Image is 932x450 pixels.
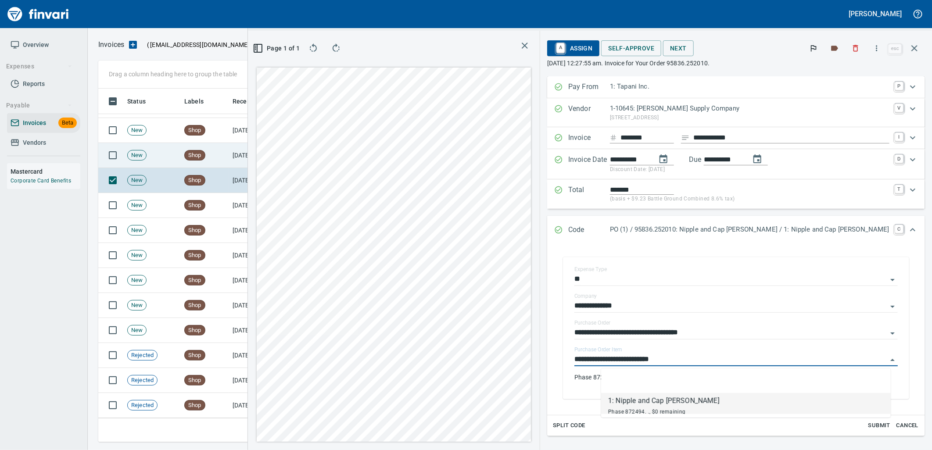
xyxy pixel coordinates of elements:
[846,39,865,58] button: Discard
[3,58,76,75] button: Expenses
[610,225,889,235] p: PO (1) / 95836.252010: Nipple and Cap [PERSON_NAME] / 1: Nipple and Cap [PERSON_NAME]
[547,98,925,127] div: Expand
[185,251,205,260] span: Shop
[7,133,80,153] a: Vendors
[896,421,919,431] span: Cancel
[574,321,611,326] label: Purchase Order
[127,96,146,107] span: Status
[185,376,205,385] span: Shop
[185,301,205,310] span: Shop
[547,40,599,56] button: AAssign
[893,419,921,432] button: Cancel
[23,118,46,129] span: Invoices
[551,419,588,432] button: Split Code
[229,393,277,418] td: [DATE]
[7,74,80,94] a: Reports
[11,178,71,184] a: Corporate Card Benefits
[554,41,592,56] span: Assign
[867,421,891,431] span: Submit
[258,43,296,54] span: Page 1 of 1
[5,4,71,25] img: Finvari
[865,419,893,432] button: Submit
[185,176,205,185] span: Shop
[229,218,277,243] td: [DATE]
[128,226,146,235] span: New
[574,267,607,272] label: Expense Type
[23,79,45,89] span: Reports
[547,216,925,245] div: Expand
[58,118,77,128] span: Beta
[142,40,253,49] p: ( )
[610,104,889,114] p: 1-10645: [PERSON_NAME] Supply Company
[895,82,903,90] a: P
[886,300,899,313] button: Open
[128,301,146,310] span: New
[825,39,844,58] button: Labels
[547,179,925,209] div: Expand
[547,76,925,98] div: Expand
[109,70,237,79] p: Drag a column heading here to group the table
[895,185,903,193] a: T
[185,276,205,285] span: Shop
[568,104,610,122] p: Vendor
[128,151,146,160] span: New
[229,143,277,168] td: [DATE]
[847,7,904,21] button: [PERSON_NAME]
[547,59,925,68] p: [DATE] 12:27:55 am. Invoice for Your Order 95836.252010.
[229,243,277,268] td: [DATE]
[610,132,617,143] svg: Invoice number
[23,137,46,148] span: Vendors
[185,226,205,235] span: Shop
[3,97,76,114] button: Payable
[184,96,215,107] span: Labels
[610,195,889,204] p: (basis + $9.23 Battle Ground Combined 8.6% tax)
[568,225,610,236] p: Code
[185,126,205,135] span: Shop
[229,343,277,368] td: [DATE]
[547,245,925,436] div: Expand
[255,40,300,56] button: Page 1 of 1
[128,401,157,410] span: Rejected
[233,96,270,107] span: Received
[128,176,146,185] span: New
[185,326,205,335] span: Shop
[124,39,142,50] button: Upload an Invoice
[886,327,899,339] button: Open
[610,82,889,92] p: 1: Tapani Inc.
[23,39,49,50] span: Overview
[128,326,146,335] span: New
[608,43,654,54] span: Self-Approve
[886,274,899,286] button: Open
[568,82,610,93] p: Pay From
[804,39,823,58] button: Flag
[149,40,250,49] span: [EMAIL_ADDRESS][DOMAIN_NAME]
[747,149,768,170] button: change due date
[608,409,686,415] span: Phase 872494. ., $0 remaining
[229,118,277,143] td: [DATE]
[553,421,585,431] span: Split Code
[185,151,205,160] span: Shop
[127,96,157,107] span: Status
[7,35,80,55] a: Overview
[689,154,731,165] p: Due
[229,293,277,318] td: [DATE]
[184,96,204,107] span: Labels
[610,114,889,122] p: [STREET_ADDRESS]
[895,104,903,112] a: V
[574,294,597,299] label: Company
[568,154,610,174] p: Invoice Date
[574,347,622,353] label: Purchase Order Item
[6,100,72,111] span: Payable
[568,132,610,144] p: Invoice
[98,39,124,50] nav: breadcrumb
[229,168,277,193] td: [DATE]
[128,201,146,210] span: New
[7,113,80,133] a: InvoicesBeta
[128,351,157,360] span: Rejected
[663,40,694,57] button: Next
[233,96,259,107] span: Received
[895,132,903,141] a: I
[895,154,903,163] a: D
[867,39,886,58] button: More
